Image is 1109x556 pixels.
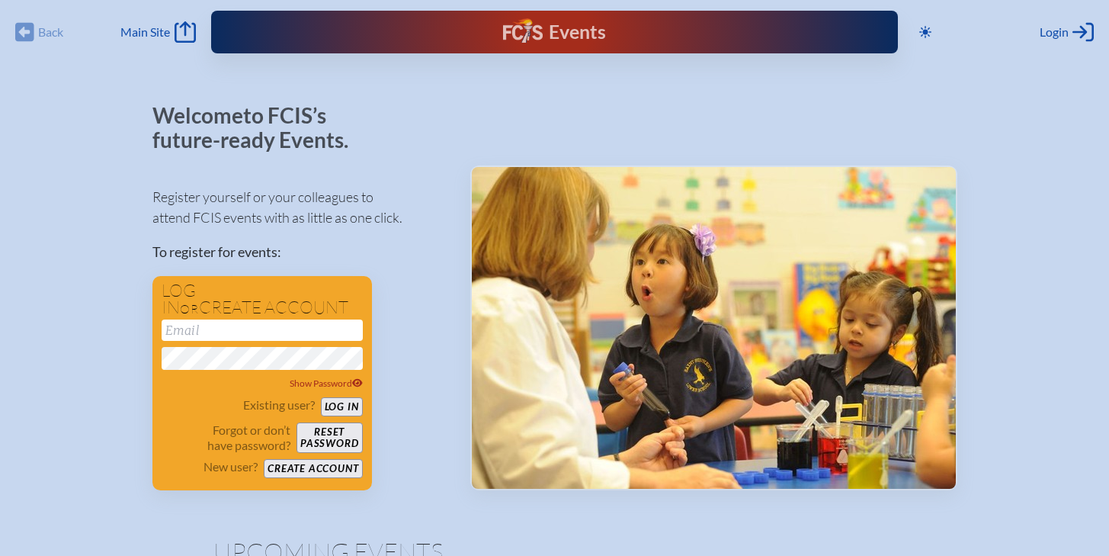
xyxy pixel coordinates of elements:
[472,167,956,489] img: Events
[152,187,446,228] p: Register yourself or your colleagues to attend FCIS events with as little as one click.
[1040,24,1069,40] span: Login
[162,320,363,341] input: Email
[120,24,170,40] span: Main Site
[162,282,363,317] h1: Log in create account
[290,378,363,389] span: Show Password
[180,301,199,317] span: or
[204,459,258,474] p: New user?
[296,423,362,453] button: Resetpassword
[407,18,702,46] div: FCIS Events — Future ready
[264,459,362,478] button: Create account
[152,104,366,152] p: Welcome to FCIS’s future-ready Events.
[243,397,315,413] p: Existing user?
[162,423,291,453] p: Forgot or don’t have password?
[321,397,363,416] button: Log in
[120,21,195,43] a: Main Site
[152,242,446,262] p: To register for events:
